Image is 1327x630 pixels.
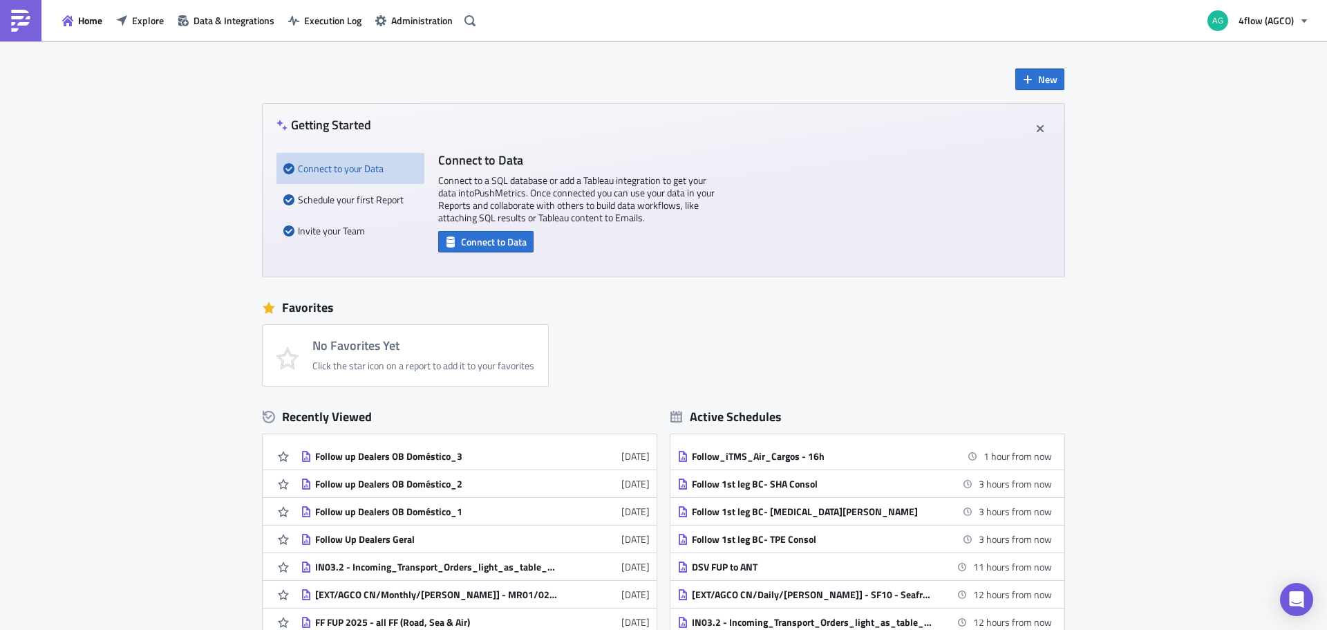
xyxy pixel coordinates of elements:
[621,587,650,602] time: 2025-10-02T12:01:26Z
[276,118,371,132] h4: Getting Started
[109,10,171,31] button: Explore
[283,153,417,184] div: Connect to your Data
[1239,13,1294,28] span: 4flow (AGCO)
[1199,6,1317,36] button: 4flow (AGCO)
[692,533,934,546] div: Follow 1st leg BC- TPE Consol
[979,532,1052,546] time: 2025-10-06 17:00
[55,10,109,31] button: Home
[391,13,453,28] span: Administration
[315,616,557,629] div: FF FUP 2025 - all FF (Road, Sea & Air)
[979,476,1052,491] time: 2025-10-06 17:00
[621,449,650,463] time: 2025-10-04T17:05:25Z
[301,553,650,580] a: IN03.2 - Incoming_Transport_Orders_light_as_table_Report_CSV_BVS/GIMA, Daily (Fri), 0230 PM[DATE]
[368,10,460,31] button: Administration
[692,561,934,573] div: DSV FUP to ANT
[1038,72,1057,86] span: New
[677,498,1052,525] a: Follow 1st leg BC- [MEDICAL_DATA][PERSON_NAME]3 hours from now
[263,297,1064,318] div: Favorites
[677,553,1052,580] a: DSV FUP to ANT11 hours from now
[621,615,650,629] time: 2025-10-02T11:23:25Z
[438,174,715,224] p: Connect to a SQL database or add a Tableau integration to get your data into PushMetrics . Once c...
[677,581,1052,608] a: [EXT/AGCO CN/Daily/[PERSON_NAME]] - SF10 - Seafreight Article Tracking Report12 hours from now
[78,13,102,28] span: Home
[132,13,164,28] span: Explore
[301,443,650,470] a: Follow up Dealers OB Doméstico_3[DATE]
[621,559,650,574] time: 2025-10-02T15:35:25Z
[315,561,557,573] div: IN03.2 - Incoming_Transport_Orders_light_as_table_Report_CSV_BVS/GIMA, Daily (Fri), 0230 PM
[301,498,650,525] a: Follow up Dealers OB Doméstico_1[DATE]
[301,470,650,497] a: Follow up Dealers OB Doméstico_2[DATE]
[973,559,1052,574] time: 2025-10-07 01:00
[315,450,557,463] div: Follow up Dealers OB Doméstico_3
[315,506,557,518] div: Follow up Dealers OB Doméstico_1
[438,231,534,252] button: Connect to Data
[984,449,1052,463] time: 2025-10-06 15:00
[692,506,934,518] div: Follow 1st leg BC- [MEDICAL_DATA][PERSON_NAME]
[692,450,934,463] div: Follow_iTMS_Air_Cargos - 16h
[10,10,32,32] img: PushMetrics
[973,587,1052,602] time: 2025-10-07 01:45
[692,589,934,601] div: [EXT/AGCO CN/Daily/[PERSON_NAME]] - SF10 - Seafreight Article Tracking Report
[194,13,274,28] span: Data & Integrations
[263,407,657,427] div: Recently Viewed
[301,581,650,608] a: [EXT/AGCO CN/Monthly/[PERSON_NAME]] - MR01/02/03 Monthly Supplier Performance Input Report_CN AGC...
[438,153,715,167] h4: Connect to Data
[692,616,934,629] div: IN03.2 - Incoming_Transport_Orders_light_as_table_Report_CSV_BVS/GIMA, Daily (Mon - Fri), 0700AM ...
[281,10,368,31] button: Execution Log
[283,184,417,215] div: Schedule your first Report
[438,233,534,248] a: Connect to Data
[979,504,1052,519] time: 2025-10-06 17:00
[171,10,281,31] button: Data & Integrations
[670,409,782,425] div: Active Schedules
[621,504,650,519] time: 2025-10-04T15:03:00Z
[1280,583,1313,616] div: Open Intercom Messenger
[677,443,1052,470] a: Follow_iTMS_Air_Cargos - 16h1 hour from now
[1206,9,1230,33] img: Avatar
[677,526,1052,553] a: Follow 1st leg BC- TPE Consol3 hours from now
[301,526,650,553] a: Follow Up Dealers Geral[DATE]
[973,615,1052,629] time: 2025-10-07 02:00
[312,360,534,372] div: Click the star icon on a report to add it to your favorites
[315,478,557,490] div: Follow up Dealers OB Doméstico_2
[283,215,417,246] div: Invite your Team
[461,234,527,249] span: Connect to Data
[315,533,557,546] div: Follow Up Dealers Geral
[621,476,650,491] time: 2025-10-04T15:03:43Z
[315,589,557,601] div: [EXT/AGCO CN/Monthly/[PERSON_NAME]] - MR01/02/03 Monthly Supplier Performance Input Report_CN AGC...
[1015,68,1064,90] button: New
[677,470,1052,497] a: Follow 1st leg BC- SHA Consol3 hours from now
[692,478,934,490] div: Follow 1st leg BC- SHA Consol
[312,339,534,353] h4: No Favorites Yet
[304,13,361,28] span: Execution Log
[621,532,650,546] time: 2025-10-03T17:04:49Z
